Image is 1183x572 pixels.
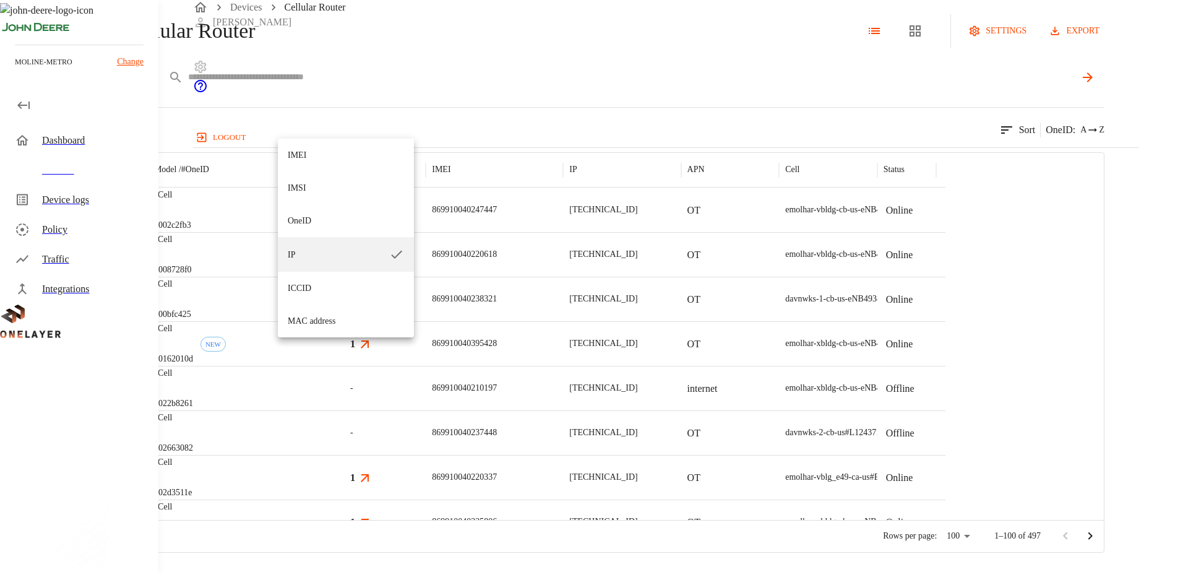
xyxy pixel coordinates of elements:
li: ICCID [278,272,414,305]
li: IMEI [278,139,414,171]
li: MAC address [278,305,414,337]
li: IP [278,237,414,272]
li: OneID [278,204,414,237]
li: IMSI [278,171,414,204]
